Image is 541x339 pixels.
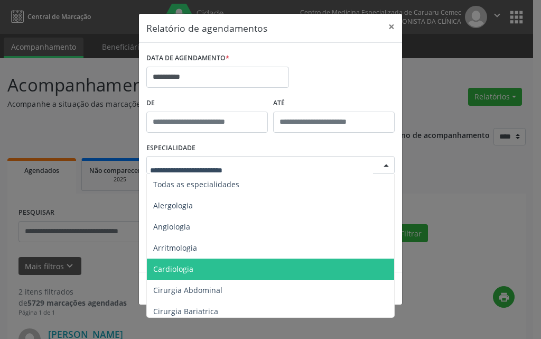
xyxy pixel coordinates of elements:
[146,140,195,157] label: ESPECIALIDADE
[146,50,229,67] label: DATA DE AGENDAMENTO
[153,179,239,189] span: Todas as especialidades
[381,14,402,40] button: Close
[153,306,218,316] span: Cirurgia Bariatrica
[146,95,268,112] label: De
[153,264,193,274] span: Cardiologia
[153,285,222,295] span: Cirurgia Abdominal
[146,21,267,35] h5: Relatório de agendamentos
[153,222,190,232] span: Angiologia
[273,95,395,112] label: ATÉ
[153,243,197,253] span: Arritmologia
[153,200,193,210] span: Alergologia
